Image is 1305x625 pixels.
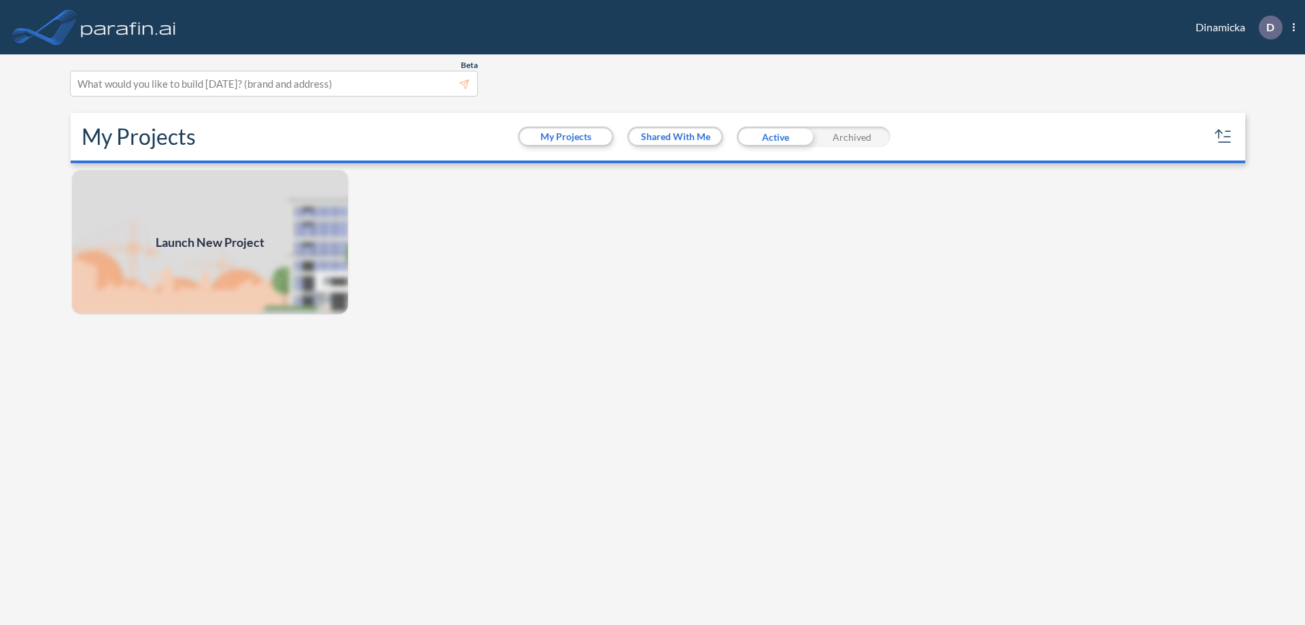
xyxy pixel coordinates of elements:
[78,14,179,41] img: logo
[156,233,264,252] span: Launch New Project
[71,169,349,316] img: add
[814,126,890,147] div: Archived
[737,126,814,147] div: Active
[82,124,196,150] h2: My Projects
[1213,126,1234,148] button: sort
[1266,21,1274,33] p: D
[520,129,612,145] button: My Projects
[629,129,721,145] button: Shared With Me
[71,169,349,316] a: Launch New Project
[461,60,478,71] span: Beta
[1175,16,1295,39] div: Dinamicka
